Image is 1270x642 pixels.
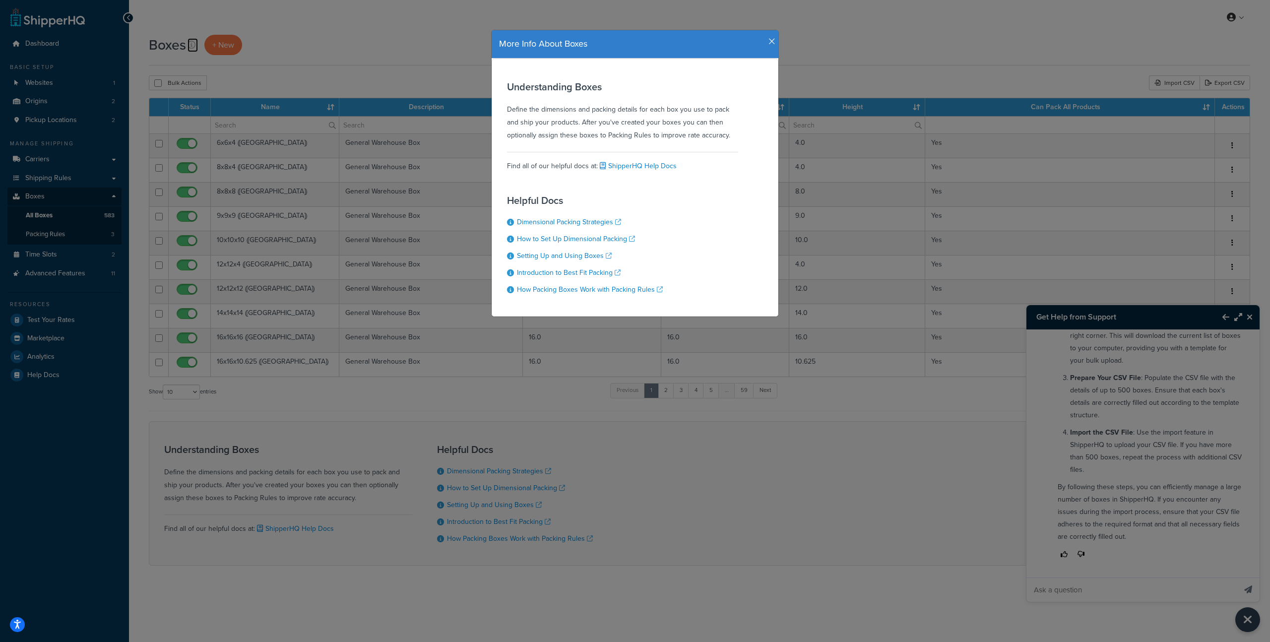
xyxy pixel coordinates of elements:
[507,195,663,206] h3: Helpful Docs
[499,38,771,51] h4: More Info About Boxes
[517,267,621,278] a: Introduction to Best Fit Packing
[507,81,738,142] div: Define the dimensions and packing details for each box you use to pack and ship your products. Af...
[517,217,621,227] a: Dimensional Packing Strategies
[507,152,738,173] div: Find all of our helpful docs at:
[517,234,635,244] a: How to Set Up Dimensional Packing
[517,251,612,261] a: Setting Up and Using Boxes
[598,161,677,171] a: ShipperHQ Help Docs
[517,284,663,295] a: How Packing Boxes Work with Packing Rules
[507,81,738,92] h3: Understanding Boxes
